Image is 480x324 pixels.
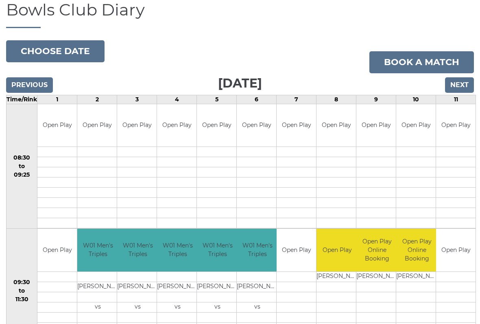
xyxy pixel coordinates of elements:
td: [PERSON_NAME] [237,282,278,292]
input: Previous [6,77,53,93]
td: Open Play [356,104,396,147]
td: 5 [197,95,237,104]
td: Open Play [316,229,358,271]
td: Open Play [436,104,476,147]
td: 6 [237,95,277,104]
td: W01 Men's Triples [197,229,238,271]
td: 2 [77,95,117,104]
td: [PERSON_NAME] [396,271,437,282]
td: 1 [37,95,77,104]
td: Open Play [316,104,356,147]
td: vs [157,302,198,312]
td: [PERSON_NAME] [77,282,118,292]
td: W01 Men's Triples [117,229,158,271]
td: W01 Men's Triples [237,229,278,271]
td: [PERSON_NAME] [316,271,358,282]
input: Next [445,77,474,93]
a: Book a match [369,51,474,73]
td: 9 [356,95,396,104]
td: vs [197,302,238,312]
td: 4 [157,95,197,104]
h1: Bowls Club Diary [6,1,474,28]
td: Open Play [77,104,117,147]
td: 08:30 to 09:25 [7,104,37,229]
td: Open Play Online Booking [356,229,397,271]
td: Open Play [436,229,476,271]
td: 7 [277,95,316,104]
td: Open Play [197,104,236,147]
td: Open Play [37,229,77,271]
td: vs [117,302,158,312]
td: [PERSON_NAME] [117,282,158,292]
td: vs [237,302,278,312]
td: 8 [316,95,356,104]
td: Time/Rink [7,95,37,104]
td: 3 [117,95,157,104]
td: Open Play [117,104,157,147]
td: W01 Men's Triples [77,229,118,271]
td: Open Play [157,104,196,147]
td: Open Play [277,104,316,147]
button: Choose date [6,40,105,62]
td: Open Play [37,104,77,147]
td: 11 [436,95,476,104]
td: [PERSON_NAME] [197,282,238,292]
td: W01 Men's Triples [157,229,198,271]
td: Open Play [237,104,276,147]
td: Open Play [396,104,436,147]
td: 10 [396,95,436,104]
td: Open Play Online Booking [396,229,437,271]
td: vs [77,302,118,312]
td: [PERSON_NAME] [356,271,397,282]
td: Open Play [277,229,316,271]
td: [PERSON_NAME] [157,282,198,292]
